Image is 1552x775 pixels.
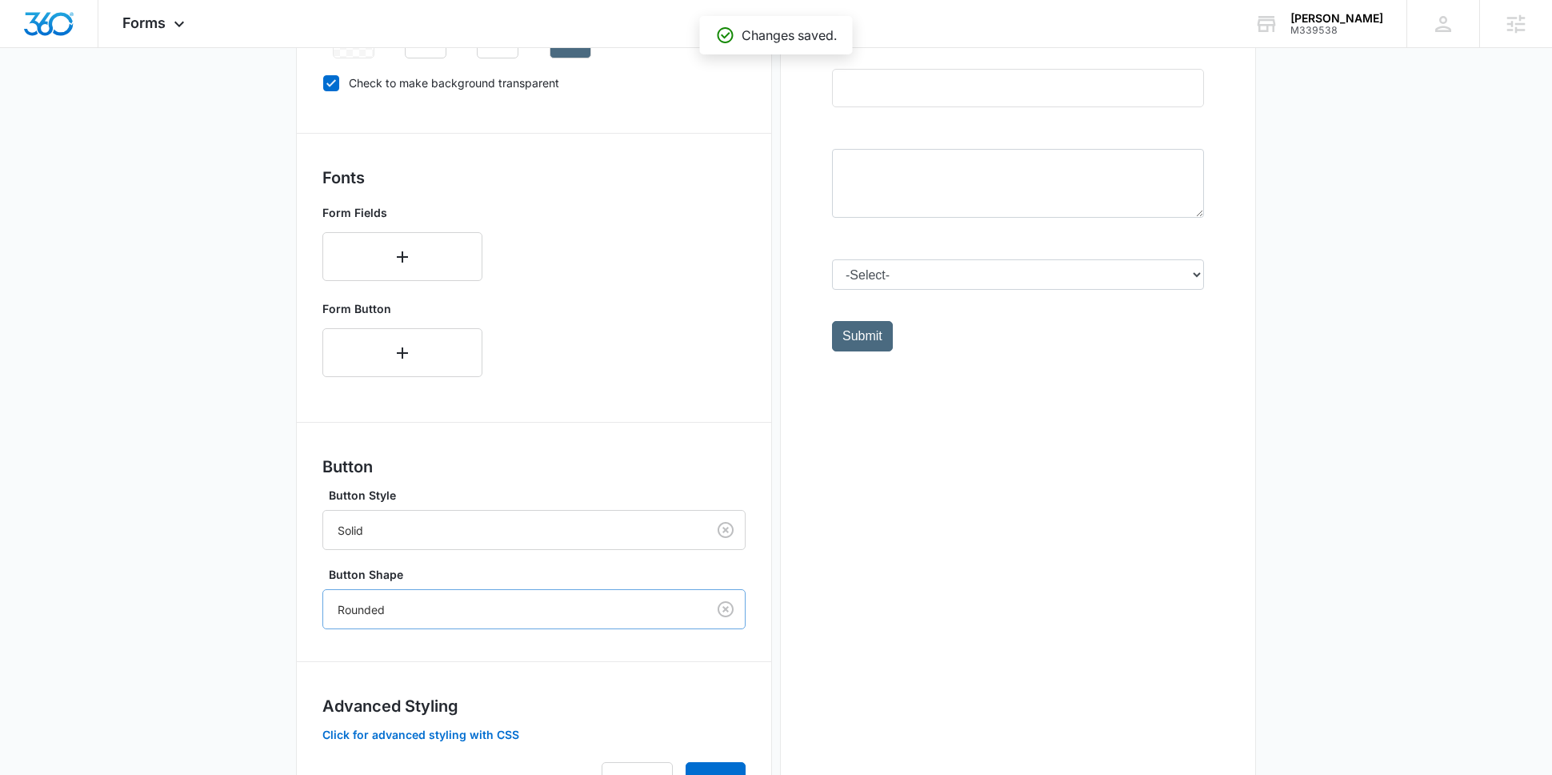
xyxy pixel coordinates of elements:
[713,517,738,543] button: Clear
[322,74,746,91] label: Check to make background transparent
[177,94,270,105] div: Keywords by Traffic
[713,596,738,622] button: Clear
[61,94,143,105] div: Domain Overview
[43,93,56,106] img: tab_domain_overview_orange.svg
[1290,12,1383,25] div: account name
[322,729,519,741] button: Click for advanced styling with CSS
[42,42,176,54] div: Domain: [DOMAIN_NAME]
[26,26,38,38] img: logo_orange.svg
[742,26,837,45] p: Changes saved.
[322,455,746,479] h3: Button
[159,93,172,106] img: tab_keywords_by_traffic_grey.svg
[322,694,746,718] h3: Advanced Styling
[329,566,752,583] label: Button Shape
[26,42,38,54] img: website_grey.svg
[122,14,166,31] span: Forms
[45,26,78,38] div: v 4.0.25
[10,475,50,488] span: Submit
[329,487,752,504] label: Button Style
[322,300,482,317] p: Form Button
[322,166,746,190] h3: Fonts
[322,204,482,221] p: Form Fields
[1290,25,1383,36] div: account id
